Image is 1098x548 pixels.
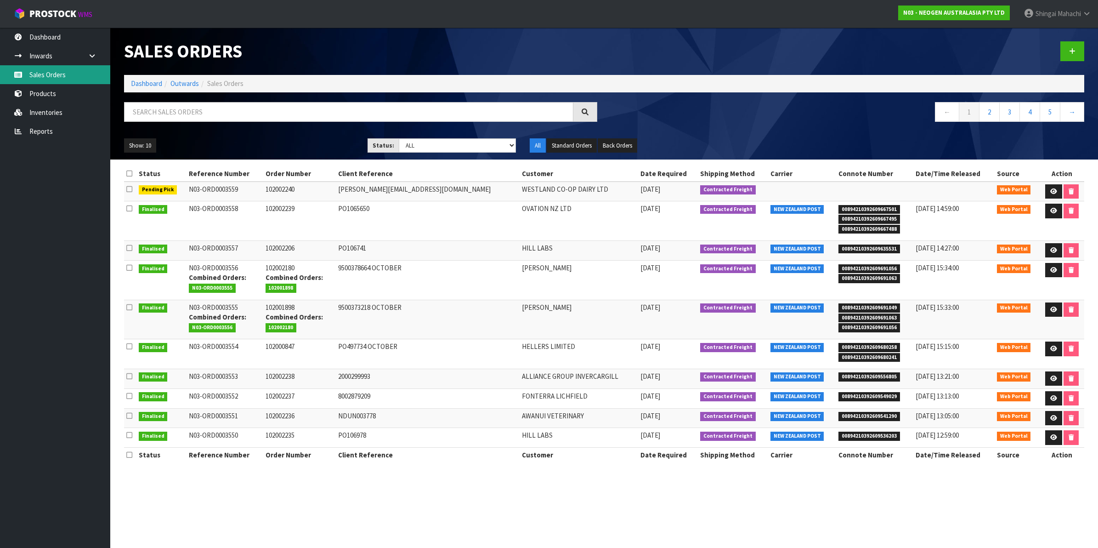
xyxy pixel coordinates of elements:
[336,369,520,388] td: 2000299993
[139,372,168,382] span: Finalised
[263,166,336,181] th: Order Number
[700,412,756,421] span: Contracted Freight
[770,205,824,214] span: NEW ZEALAND POST
[838,264,900,274] span: 00894210392609691056
[997,205,1031,214] span: Web Portal
[838,372,900,382] span: 00894210392609556805
[336,388,520,408] td: 8002879209
[14,8,25,19] img: cube-alt.png
[700,245,756,254] span: Contracted Freight
[838,314,900,323] span: 00894210392609691063
[640,342,660,351] span: [DATE]
[611,102,1084,125] nav: Page navigation
[598,138,637,153] button: Back Orders
[770,343,824,352] span: NEW ZEALAND POST
[838,303,900,313] span: 00894210392609691049
[29,8,76,20] span: ProStock
[520,369,638,388] td: ALLIANCE GROUP INVERCARGILL
[640,263,660,272] span: [DATE]
[1040,166,1084,181] th: Action
[997,303,1031,313] span: Web Portal
[997,432,1031,441] span: Web Portal
[187,448,263,462] th: Reference Number
[640,431,660,440] span: [DATE]
[139,392,168,401] span: Finalised
[1036,9,1056,18] span: Shingai
[263,300,336,339] td: 102001898
[836,448,913,462] th: Connote Number
[189,323,236,332] span: N03-ORD0003556
[838,215,900,224] span: 00894210392609667495
[520,408,638,428] td: AWANUI VETERINARY
[139,412,168,421] span: Finalised
[78,10,92,19] small: WMS
[336,300,520,339] td: 9500373218 OCTOBER
[373,142,394,149] strong: Status:
[263,240,336,260] td: 102002206
[520,388,638,408] td: FONTERRA LICHFIELD
[638,166,698,181] th: Date Required
[913,448,995,462] th: Date/Time Released
[124,102,573,122] input: Search sales orders
[916,204,959,213] span: [DATE] 14:59:00
[768,448,836,462] th: Carrier
[139,185,177,194] span: Pending Pick
[187,428,263,448] td: N03-ORD0003550
[263,428,336,448] td: 102002235
[139,205,168,214] span: Finalised
[1040,102,1060,122] a: 5
[187,339,263,369] td: N03-ORD0003554
[838,245,900,254] span: 00894210392609635531
[700,392,756,401] span: Contracted Freight
[189,284,236,293] span: N03-ORD0003555
[139,343,168,352] span: Finalised
[139,264,168,274] span: Finalised
[700,432,756,441] span: Contracted Freight
[131,79,162,88] a: Dashboard
[336,260,520,300] td: 9500378664 OCTOBER
[698,166,768,181] th: Shipping Method
[1058,9,1081,18] span: Mahachi
[838,205,900,214] span: 00894210392609667501
[530,138,546,153] button: All
[187,166,263,181] th: Reference Number
[187,182,263,201] td: N03-ORD0003559
[520,448,638,462] th: Customer
[838,274,900,283] span: 00894210392609691063
[916,244,959,252] span: [DATE] 14:27:00
[263,201,336,241] td: 102002239
[916,263,959,272] span: [DATE] 15:34:00
[770,303,824,313] span: NEW ZEALAND POST
[187,388,263,408] td: N03-ORD0003552
[136,448,187,462] th: Status
[838,343,900,352] span: 00894210392609680258
[640,204,660,213] span: [DATE]
[999,102,1020,122] a: 3
[770,392,824,401] span: NEW ZEALAND POST
[995,448,1040,462] th: Source
[263,448,336,462] th: Order Number
[640,303,660,312] span: [DATE]
[903,9,1005,17] strong: N03 - NEOGEN AUSTRALASIA PTY LTD
[995,166,1040,181] th: Source
[913,166,995,181] th: Date/Time Released
[520,166,638,181] th: Customer
[187,300,263,339] td: N03-ORD0003555
[520,300,638,339] td: [PERSON_NAME]
[266,323,297,332] span: 102002180
[263,369,336,388] td: 102002238
[997,392,1031,401] span: Web Portal
[640,372,660,381] span: [DATE]
[916,303,959,312] span: [DATE] 15:33:00
[698,448,768,462] th: Shipping Method
[935,102,959,122] a: ←
[520,201,638,241] td: OVATION NZ LTD
[916,342,959,351] span: [DATE] 15:15:00
[997,185,1031,194] span: Web Portal
[770,372,824,382] span: NEW ZEALAND POST
[336,166,520,181] th: Client Reference
[520,339,638,369] td: HELLERS LIMITED
[640,244,660,252] span: [DATE]
[139,245,168,254] span: Finalised
[136,166,187,181] th: Status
